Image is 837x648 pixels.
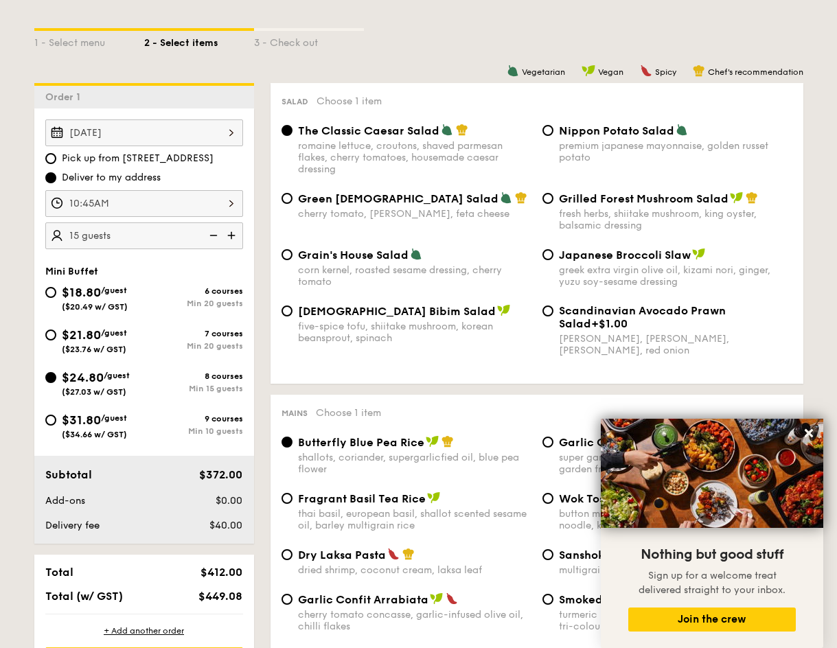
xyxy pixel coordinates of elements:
span: [DEMOGRAPHIC_DATA] Bibim Salad [298,305,496,318]
div: thai basil, european basil, shallot scented sesame oil, barley multigrain rice [298,508,531,531]
div: 8 courses [144,371,243,381]
span: Green [DEMOGRAPHIC_DATA] Salad [298,192,498,205]
img: icon-vegan.f8ff3823.svg [426,435,439,448]
img: icon-spicy.37a8142b.svg [387,548,400,560]
img: icon-spicy.37a8142b.svg [640,65,652,77]
span: ($23.76 w/ GST) [62,345,126,354]
span: +$1.00 [591,317,628,330]
div: Min 15 guests [144,384,243,393]
input: Green [DEMOGRAPHIC_DATA] Saladcherry tomato, [PERSON_NAME], feta cheese [282,193,293,204]
span: Salad [282,97,308,106]
div: premium japanese mayonnaise, golden russet potato [559,140,792,163]
img: icon-reduce.1d2dbef1.svg [202,222,222,248]
span: Pick up from [STREET_ADDRESS] [62,152,214,165]
input: $31.80/guest($34.66 w/ GST)9 coursesMin 10 guests [45,415,56,426]
input: Wok Tossed Chow Meinbutton mushroom, tricolour capsicum, cripsy egg noodle, kikkoman, super garli... [542,493,553,504]
span: Mains [282,408,308,418]
img: DSC07876-Edit02-Large.jpeg [601,419,823,528]
span: $21.80 [62,327,101,343]
span: Smoked Paprika Rice [559,593,676,606]
img: icon-vegan.f8ff3823.svg [497,304,511,316]
img: icon-add.58712e84.svg [222,222,243,248]
input: Garlic Confit Arrabiatacherry tomato concasse, garlic-infused olive oil, chilli flakes [282,594,293,605]
span: Garlic Confit Arrabiata [298,593,428,606]
input: $24.80/guest($27.03 w/ GST)8 coursesMin 15 guests [45,372,56,383]
span: Butterfly Blue Pea Rice [298,436,424,449]
input: Grilled Forest Mushroom Saladfresh herbs, shiitake mushroom, king oyster, balsamic dressing [542,193,553,204]
input: $18.80/guest($20.49 w/ GST)6 coursesMin 20 guests [45,287,56,298]
div: Min 20 guests [144,341,243,351]
div: cherry tomato concasse, garlic-infused olive oil, chilli flakes [298,609,531,632]
img: icon-vegetarian.fe4039eb.svg [676,124,688,136]
span: $449.08 [198,590,242,603]
input: Grain's House Saladcorn kernel, roasted sesame dressing, cherry tomato [282,249,293,260]
div: button mushroom, tricolour capsicum, cripsy egg noodle, kikkoman, super garlicfied oil [559,508,792,531]
span: Deliver to my address [62,171,161,185]
span: Dry Laksa Pasta [298,548,386,562]
div: 6 courses [144,286,243,296]
img: icon-vegetarian.fe4039eb.svg [500,192,512,204]
input: Pick up from [STREET_ADDRESS] [45,153,56,164]
span: Spicy [655,67,676,77]
span: Sanshoku Steamed Rice [559,548,690,562]
input: Fragrant Basil Tea Ricethai basil, european basil, shallot scented sesame oil, barley multigrain ... [282,493,293,504]
span: Nippon Potato Salad [559,124,674,137]
input: [DEMOGRAPHIC_DATA] Bibim Saladfive-spice tofu, shiitake mushroom, korean beansprout, spinach [282,305,293,316]
img: icon-chef-hat.a58ddaea.svg [515,192,527,204]
div: [PERSON_NAME], [PERSON_NAME], [PERSON_NAME], red onion [559,333,792,356]
div: 7 courses [144,329,243,338]
span: Choose 1 item [316,407,381,419]
span: Order 1 [45,91,86,103]
div: 2 - Select items [144,31,254,50]
span: Add-ons [45,495,85,507]
span: ($20.49 w/ GST) [62,302,128,312]
input: Nippon Potato Saladpremium japanese mayonnaise, golden russet potato [542,125,553,136]
img: icon-vegetarian.fe4039eb.svg [441,124,453,136]
div: Min 10 guests [144,426,243,436]
div: fresh herbs, shiitake mushroom, king oyster, balsamic dressing [559,208,792,231]
input: The Classic Caesar Saladromaine lettuce, croutons, shaved parmesan flakes, cherry tomatoes, house... [282,125,293,136]
span: Fragrant Basil Tea Rice [298,492,426,505]
input: Deliver to my address [45,172,56,183]
span: $24.80 [62,370,104,385]
div: dried shrimp, coconut cream, laksa leaf [298,564,531,576]
div: 1 - Select menu [34,31,144,50]
img: icon-chef-hat.a58ddaea.svg [402,548,415,560]
input: Scandinavian Avocado Prawn Salad+$1.00[PERSON_NAME], [PERSON_NAME], [PERSON_NAME], red onion [542,305,553,316]
span: $412.00 [200,566,242,579]
img: icon-vegan.f8ff3823.svg [430,592,444,605]
div: romaine lettuce, croutons, shaved parmesan flakes, cherry tomatoes, housemade caesar dressing [298,140,531,175]
button: Join the crew [628,607,796,632]
span: $0.00 [216,495,242,507]
span: /guest [101,286,127,295]
input: Sanshoku Steamed Ricemultigrain rice, roasted black soybean [542,549,553,560]
span: Total (w/ GST) [45,590,123,603]
img: icon-chef-hat.a58ddaea.svg [693,65,705,77]
span: Nothing but good stuff [641,546,783,563]
div: shallots, coriander, supergarlicfied oil, blue pea flower [298,452,531,475]
span: Choose 1 item [317,95,382,107]
input: Number of guests [45,222,243,249]
img: icon-vegetarian.fe4039eb.svg [410,248,422,260]
div: multigrain rice, roasted black soybean [559,564,792,576]
span: Subtotal [45,468,92,481]
input: Event time [45,190,243,217]
span: Garlic Confit Aglio Olio [559,436,689,449]
span: Total [45,566,73,579]
span: /guest [101,413,127,423]
img: icon-spicy.37a8142b.svg [446,592,458,605]
input: Japanese Broccoli Slawgreek extra virgin olive oil, kizami nori, ginger, yuzu soy-sesame dressing [542,249,553,260]
div: + Add another order [45,625,243,636]
input: Butterfly Blue Pea Riceshallots, coriander, supergarlicfied oil, blue pea flower [282,437,293,448]
span: Delivery fee [45,520,100,531]
input: Garlic Confit Aglio Oliosuper garlicfied oil, slow baked cherry tomatoes, garden fresh thyme [542,437,553,448]
div: turmeric baked [PERSON_NAME] sweet paprika, tri-colour capsicum [559,609,792,632]
span: Grain's House Salad [298,248,409,262]
span: Scandinavian Avocado Prawn Salad [559,304,726,330]
div: greek extra virgin olive oil, kizami nori, ginger, yuzu soy-sesame dressing [559,264,792,288]
input: $21.80/guest($23.76 w/ GST)7 coursesMin 20 guests [45,329,56,340]
span: Vegetarian [522,67,565,77]
span: $18.80 [62,285,101,300]
img: icon-chef-hat.a58ddaea.svg [456,124,468,136]
img: icon-vegan.f8ff3823.svg [692,248,706,260]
